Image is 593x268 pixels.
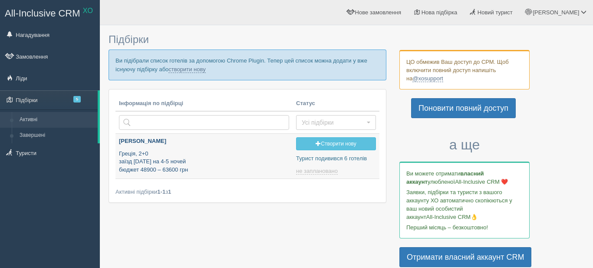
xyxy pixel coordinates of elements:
sup: XO [83,7,93,14]
a: Завершені [16,128,98,143]
a: створити нову [168,66,205,73]
a: Отримати власний аккаунт CRM [399,247,531,267]
p: Турист подивився 6 готелів [296,155,376,163]
a: @xosupport [412,75,443,82]
span: 5 [73,96,81,103]
p: Перший місяць – безкоштовно! [406,223,523,232]
span: All-Inclusive CRM [5,8,80,19]
div: ЦО обмежив Ваш доступ до СРМ. Щоб включити повний доступ напишіть на [399,50,530,89]
span: Усі підбірки [302,118,365,127]
a: [PERSON_NAME] Греція, 2+0заїзд [DATE] на 4-5 ночейбюджет 48900 – 63600 грн [115,134,293,178]
span: Підбірки [109,33,149,45]
div: Активні підбірки з [115,188,379,196]
span: Нова підбірка [422,9,458,16]
button: Усі підбірки [296,115,376,130]
p: Греція, 2+0 заїзд [DATE] на 4-5 ночей бюджет 48900 – 63600 грн [119,150,289,174]
p: [PERSON_NAME] [119,137,289,146]
h3: а ще [399,137,530,152]
th: Статус [293,96,379,112]
span: Нове замовлення [355,9,401,16]
span: не заплановано [296,168,338,175]
span: All-Inclusive CRM ❤️ [455,179,508,185]
span: Новий турист [478,9,513,16]
b: 1 [168,189,171,195]
a: Поновити повний доступ [411,98,516,118]
span: [PERSON_NAME] [533,9,579,16]
span: All-Inclusive CRM👌 [426,214,478,220]
a: Активні [16,112,98,128]
p: Заявки, підбірки та туристи з вашого аккаунту ХО автоматично скопіюються у ваш новий особистий ак... [406,188,523,221]
b: 1-1 [157,189,165,195]
a: не заплановано [296,168,339,175]
a: All-Inclusive CRM XO [0,0,99,24]
input: Пошук за країною або туристом [119,115,289,130]
p: Ви можете отримати улюбленої [406,169,523,186]
th: Інформація по підбірці [115,96,293,112]
a: Створити нову [296,137,376,150]
p: Ви підібрали список готелів за допомогою Chrome Plugin. Тепер цей список можна додати у вже існую... [109,50,386,80]
b: власний аккаунт [406,170,484,185]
